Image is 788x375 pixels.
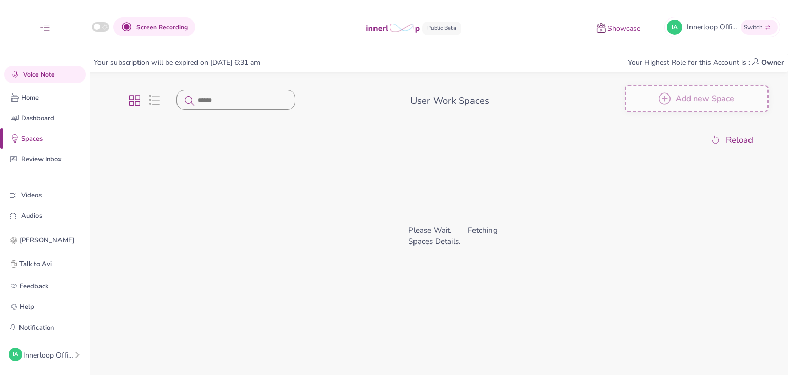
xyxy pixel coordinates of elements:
button: IAInnerloop Official Account [8,347,82,362]
p: [PERSON_NAME] [19,235,74,246]
button: Notification [8,321,54,334]
p: Showcase [607,24,640,34]
div: Your subscription will be expired on [DATE] 6:31 am [90,57,264,68]
span: Innerloop Official [687,22,738,32]
button: Reload [699,128,763,151]
div: Your Highest Role for this Account is : [624,57,788,68]
img: showcase icon [596,23,606,33]
p: Notification [19,323,54,333]
div: IA [9,348,22,361]
p: Home [21,92,85,103]
span: Voice Note [23,70,55,79]
a: Help [8,301,82,313]
p: Spaces [21,134,85,144]
button: Voice Note [4,66,86,83]
p: Videos [21,190,85,201]
p: Talk to Avi [19,259,52,270]
b: Owner [761,58,784,67]
h4: User Work Spaces [402,95,489,106]
div: Innerloop Official Account [23,350,74,361]
p: Dashboard [21,113,85,124]
span: Reload [726,134,753,147]
button: Screen Recording [113,17,195,36]
button: Switch [741,20,778,35]
div: Please Wait. Fetching Spaces Details. [408,224,511,248]
a: Feedback [8,280,82,292]
p: Feedback [19,281,49,292]
div: IA [667,20,682,35]
span: Switch [744,23,763,31]
a: [PERSON_NAME] [8,233,82,248]
p: Audios [21,211,85,221]
p: Review Inbox [21,154,85,165]
p: Help [19,302,34,312]
a: Talk to Avi [8,256,82,272]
